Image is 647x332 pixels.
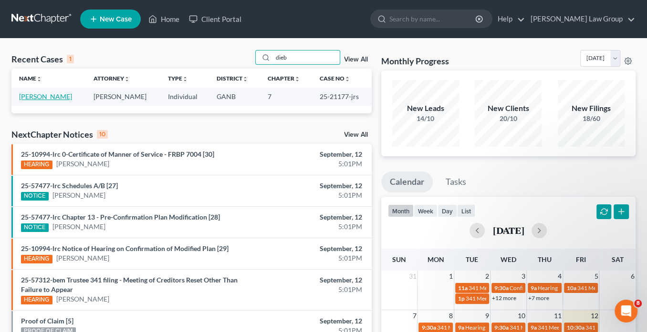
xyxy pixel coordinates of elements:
span: 10 [517,310,526,322]
span: 8 [634,300,642,307]
i: unfold_more [344,76,350,82]
span: 1 [448,271,454,282]
a: [PERSON_NAME] [52,222,105,231]
a: [PERSON_NAME] [19,92,72,101]
i: unfold_more [124,76,130,82]
div: 5:01PM [255,253,362,263]
span: 9 [484,310,490,322]
button: month [388,204,414,217]
div: Recent Cases [11,53,74,65]
a: Nameunfold_more [19,75,42,82]
a: Calendar [381,171,433,192]
i: unfold_more [182,76,188,82]
div: 18/60 [558,114,625,123]
button: week [414,204,438,217]
span: Sun [392,255,406,263]
span: 2 [484,271,490,282]
div: NOTICE [21,223,49,232]
span: Mon [427,255,444,263]
a: Case Nounfold_more [320,75,350,82]
div: NOTICE [21,192,49,201]
span: 10a [567,284,576,292]
div: September, 12 [255,150,362,159]
div: HEARING [21,255,52,263]
h3: Monthly Progress [381,55,449,67]
div: September, 12 [255,244,362,253]
a: Home [144,10,184,28]
a: [PERSON_NAME] [56,253,109,263]
span: 4 [557,271,563,282]
span: Thu [538,255,552,263]
span: Wed [501,255,516,263]
div: 5:01PM [255,285,362,294]
iframe: Intercom live chat [615,300,637,322]
button: list [457,204,475,217]
span: Hearing for [PERSON_NAME] [465,324,540,331]
span: Fri [576,255,586,263]
span: 341 Meeting for [PERSON_NAME] [469,284,554,292]
a: 25-10994-lrc Notice of Hearing on Confirmation of Modified Plan [29] [21,244,229,252]
div: September, 12 [255,316,362,326]
div: 1 [67,55,74,63]
a: Help [493,10,525,28]
i: unfold_more [294,76,300,82]
a: Districtunfold_more [217,75,248,82]
button: day [438,204,457,217]
span: 11a [458,284,468,292]
a: [PERSON_NAME] Law Group [526,10,635,28]
a: View All [344,131,368,138]
span: 8 [448,310,454,322]
span: Confirmation Hearing for [PERSON_NAME] [510,284,619,292]
a: Proof of Claim [5] [21,317,73,325]
span: 6 [630,271,636,282]
a: Tasks [437,171,475,192]
td: [PERSON_NAME] [86,88,160,105]
a: [PERSON_NAME] [52,191,105,200]
span: 3 [521,271,526,282]
span: 341 Meeting for [PERSON_NAME] [510,324,595,331]
div: New Leads [392,103,459,114]
a: [PERSON_NAME] [56,159,109,169]
div: New Clients [475,103,542,114]
span: 7 [411,310,417,322]
div: HEARING [21,296,52,304]
div: New Filings [558,103,625,114]
div: 14/10 [392,114,459,123]
input: Search by name... [389,10,477,28]
td: 25-21177-jrs [312,88,371,105]
input: Search by name... [273,50,340,64]
span: 10:30a [567,324,584,331]
a: +12 more [492,294,516,302]
div: NextChapter Notices [11,129,108,140]
span: 9a [531,324,537,331]
div: September, 12 [255,181,362,191]
i: unfold_more [242,76,248,82]
span: 9:30a [494,324,509,331]
a: 25-57312-bem Trustee 341 filing - Meeting of Creditors Reset Other Than Failure to Appear [21,276,238,293]
a: 25-10994-lrc 0-Certificate of Manner of Service - FRBP 7004 [30] [21,150,214,158]
span: 11 [553,310,563,322]
a: 25-57477-lrc Schedules A/B [27] [21,181,118,190]
span: 341 Meeting for [PERSON_NAME] & [PERSON_NAME] [437,324,573,331]
span: 1p [458,295,465,302]
td: GANB [209,88,260,105]
div: 10 [97,130,108,139]
a: 25-57477-lrc Chapter 13 - Pre-Confirmation Plan Modification [28] [21,213,220,221]
div: September, 12 [255,212,362,222]
i: unfold_more [36,76,42,82]
h2: [DATE] [492,225,524,235]
span: 341 Meeting for [PERSON_NAME] [466,295,552,302]
td: 7 [260,88,312,105]
a: Chapterunfold_more [268,75,300,82]
a: [PERSON_NAME] [56,294,109,304]
span: 9:30a [421,324,436,331]
div: September, 12 [255,275,362,285]
span: 341 Meeting for [PERSON_NAME] [538,324,624,331]
div: 5:01PM [255,191,362,200]
a: Attorneyunfold_more [94,75,130,82]
span: Tue [466,255,478,263]
span: 9:30a [494,284,509,292]
a: Client Portal [184,10,246,28]
a: Typeunfold_more [168,75,188,82]
div: 5:01PM [255,222,362,231]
